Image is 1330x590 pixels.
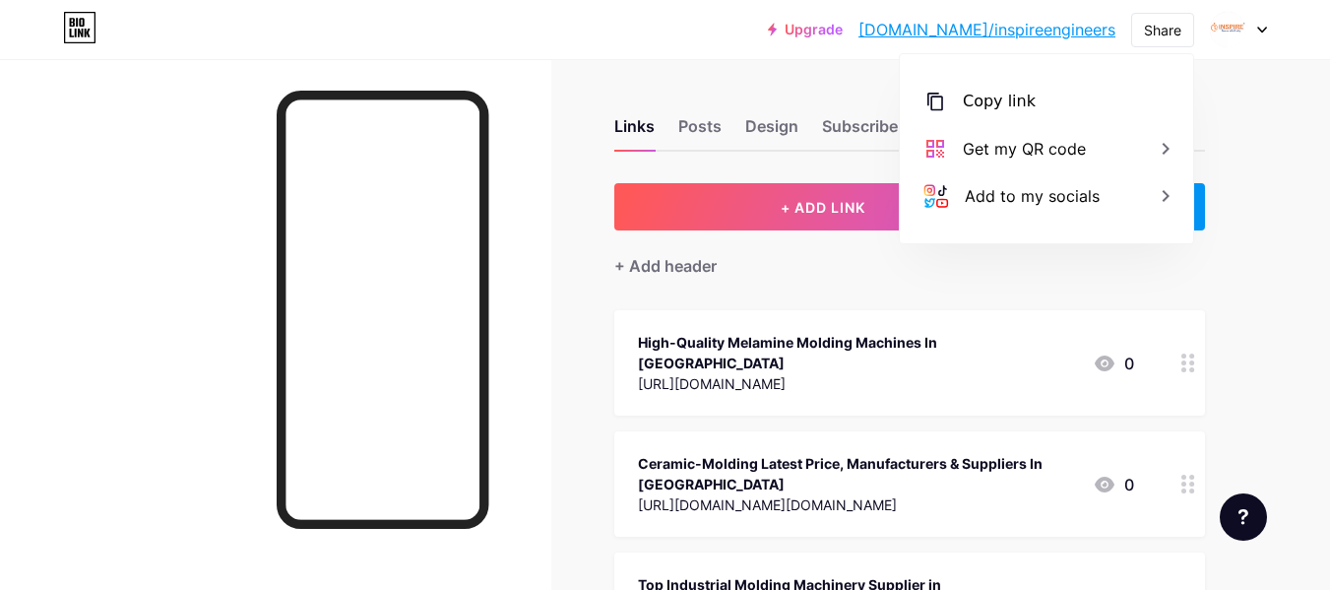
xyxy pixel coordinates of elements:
[963,90,1036,113] div: Copy link
[1144,20,1181,40] div: Share
[965,184,1100,208] div: Add to my socials
[638,332,1077,373] div: High-Quality Melamine Molding Machines In [GEOGRAPHIC_DATA]
[614,183,1033,230] button: + ADD LINK
[614,254,717,278] div: + Add header
[822,114,940,150] div: Subscribers
[858,18,1115,41] a: [DOMAIN_NAME]/inspireengineers
[638,494,1077,515] div: [URL][DOMAIN_NAME][DOMAIN_NAME]
[1093,473,1134,496] div: 0
[1209,11,1246,48] img: inspireengineers
[963,137,1086,161] div: Get my QR code
[678,114,722,150] div: Posts
[781,199,865,216] span: + ADD LINK
[614,114,655,150] div: Links
[768,22,843,37] a: Upgrade
[638,453,1077,494] div: Ceramic-Molding Latest Price, Manufacturers & Suppliers In [GEOGRAPHIC_DATA]
[638,373,1077,394] div: [URL][DOMAIN_NAME]
[745,114,798,150] div: Design
[1093,352,1134,375] div: 0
